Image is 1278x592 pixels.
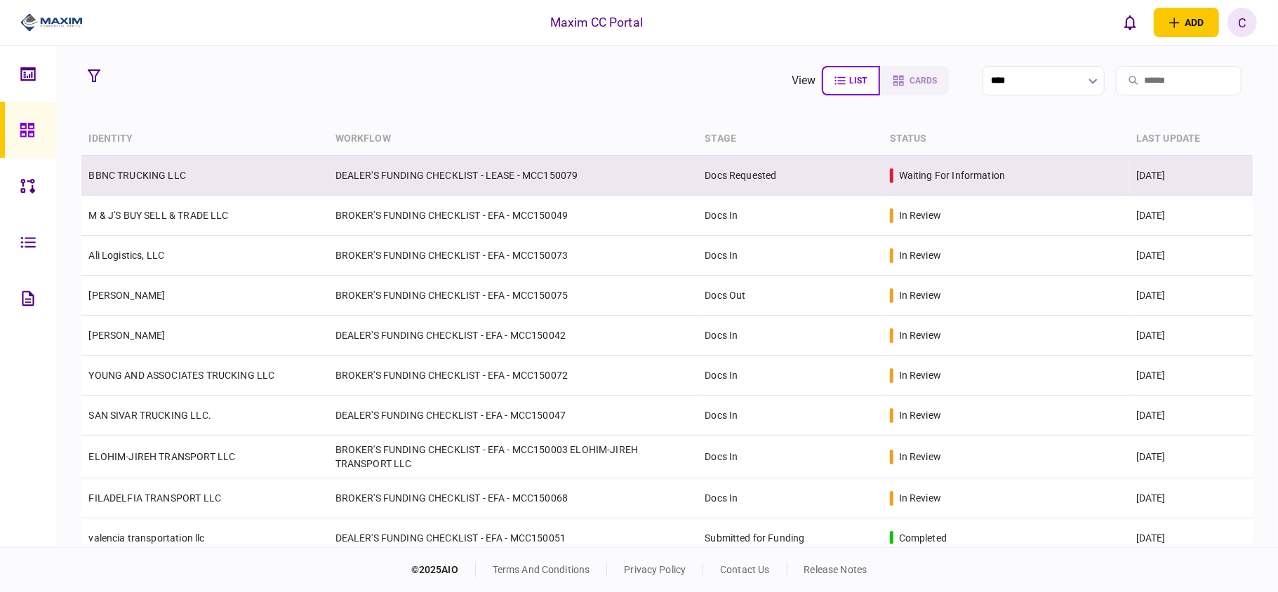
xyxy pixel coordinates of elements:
td: Docs Out [698,276,882,316]
a: privacy policy [624,564,686,575]
td: Docs In [698,356,882,396]
th: stage [698,123,882,156]
div: Maxim CC Portal [550,13,643,32]
div: © 2025 AIO [411,563,476,577]
img: client company logo [20,12,83,33]
td: BROKER'S FUNDING CHECKLIST - EFA - MCC150072 [328,356,698,396]
td: BROKER'S FUNDING CHECKLIST - EFA - MCC150073 [328,236,698,276]
td: Docs Requested [698,156,882,196]
a: YOUNG AND ASSOCIATES TRUCKING LLC [88,370,274,381]
th: workflow [328,123,698,156]
a: Ali Logistics, LLC [88,250,164,261]
td: [DATE] [1129,396,1253,436]
div: view [792,72,816,89]
td: [DATE] [1129,196,1253,236]
a: valencia transportation llc [88,532,204,544]
td: Docs In [698,396,882,436]
td: BROKER'S FUNDING CHECKLIST - EFA - MCC150075 [328,276,698,316]
button: C [1227,8,1257,37]
td: Docs In [698,196,882,236]
a: FILADELFIA TRANSPORT LLC [88,492,221,504]
td: [DATE] [1129,276,1253,316]
button: cards [880,66,949,95]
a: SAN SIVAR TRUCKING LLC. [88,410,211,421]
div: completed [899,531,947,545]
td: Docs In [698,316,882,356]
div: in review [899,288,941,302]
th: last update [1129,123,1253,156]
td: BROKER'S FUNDING CHECKLIST - EFA - MCC150068 [328,478,698,518]
td: [DATE] [1129,316,1253,356]
td: Docs In [698,478,882,518]
a: contact us [720,564,769,575]
td: [DATE] [1129,236,1253,276]
div: in review [899,491,941,505]
td: [DATE] [1129,356,1253,396]
div: in review [899,408,941,422]
div: in review [899,368,941,382]
button: open notifications list [1116,8,1145,37]
a: release notes [804,564,867,575]
th: status [883,123,1129,156]
th: identity [81,123,328,156]
a: terms and conditions [493,564,590,575]
button: list [822,66,880,95]
a: [PERSON_NAME] [88,330,165,341]
a: [PERSON_NAME] [88,290,165,301]
td: BROKER'S FUNDING CHECKLIST - EFA - MCC150003 ELOHIM-JIREH TRANSPORT LLC [328,436,698,478]
td: Docs In [698,236,882,276]
div: in review [899,208,941,222]
div: in review [899,450,941,464]
td: [DATE] [1129,156,1253,196]
td: [DATE] [1129,436,1253,478]
button: open adding identity options [1154,8,1219,37]
div: in review [899,328,941,342]
td: Submitted for Funding [698,518,882,558]
td: Docs In [698,436,882,478]
div: in review [899,248,941,262]
a: BBNC TRUCKING LLC [88,170,186,181]
td: DEALER'S FUNDING CHECKLIST - EFA - MCC150047 [328,396,698,436]
a: ELOHIM-JIREH TRANSPORT LLC [88,451,235,462]
td: [DATE] [1129,478,1253,518]
td: BROKER'S FUNDING CHECKLIST - EFA - MCC150049 [328,196,698,236]
span: list [850,76,867,86]
td: DEALER'S FUNDING CHECKLIST - EFA - MCC150051 [328,518,698,558]
a: M & J'S BUY SELL & TRADE LLC [88,210,228,221]
div: waiting for information [899,168,1005,182]
td: DEALER'S FUNDING CHECKLIST - LEASE - MCC150079 [328,156,698,196]
td: [DATE] [1129,518,1253,558]
span: cards [910,76,938,86]
td: DEALER'S FUNDING CHECKLIST - EFA - MCC150042 [328,316,698,356]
